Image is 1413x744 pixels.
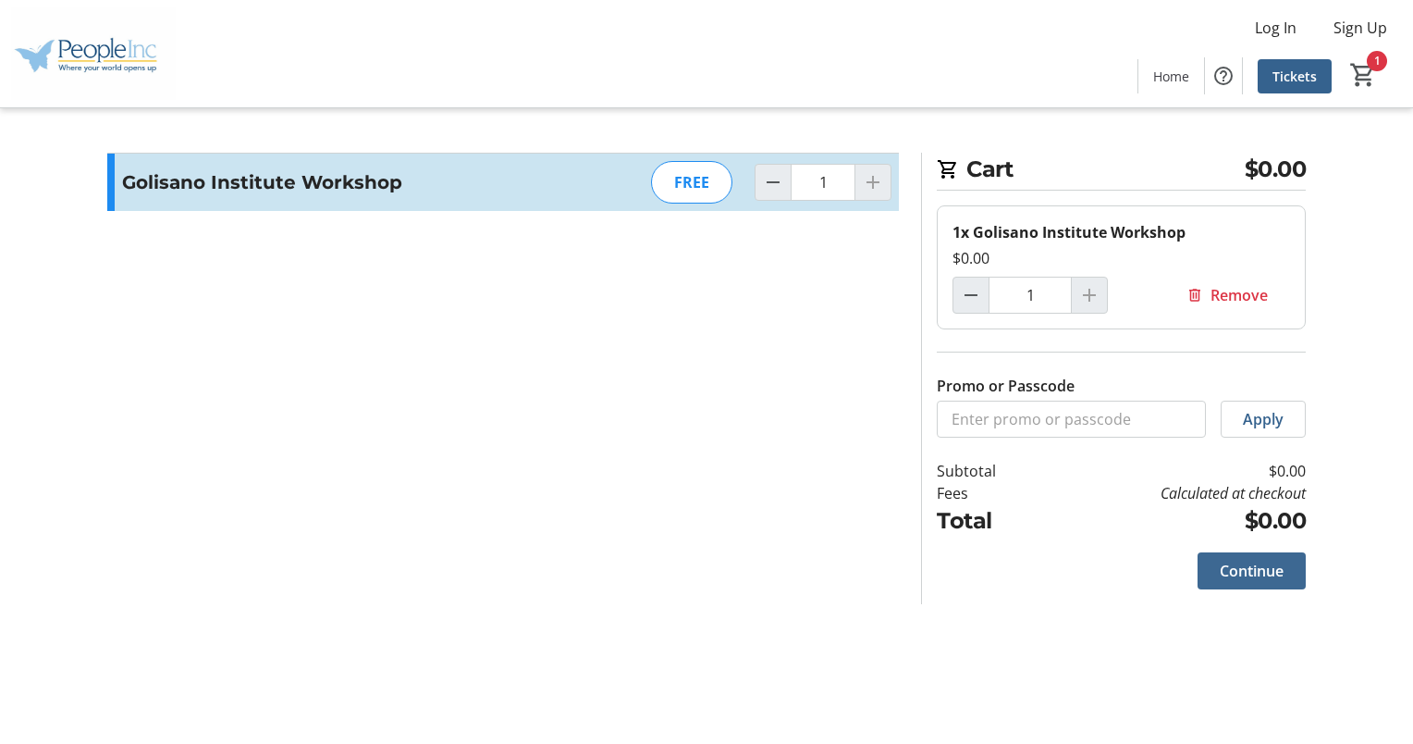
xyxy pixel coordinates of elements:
[756,165,791,200] button: Decrement by one
[1153,67,1189,86] span: Home
[1319,13,1402,43] button: Sign Up
[953,278,989,313] button: Decrement by one
[1255,17,1296,39] span: Log In
[937,460,1044,482] td: Subtotal
[651,161,732,204] div: FREE
[952,221,1290,243] div: 1x Golisano Institute Workshop
[791,164,855,201] input: Golisano Institute Workshop Quantity
[1243,408,1284,430] span: Apply
[1245,153,1307,186] span: $0.00
[1198,552,1306,589] button: Continue
[1333,17,1387,39] span: Sign Up
[1272,67,1317,86] span: Tickets
[1164,277,1290,314] button: Remove
[1138,59,1204,93] a: Home
[937,482,1044,504] td: Fees
[1210,284,1268,306] span: Remove
[122,168,526,196] h3: Golisano Institute Workshop
[1221,401,1306,438] button: Apply
[1240,13,1311,43] button: Log In
[1346,58,1380,92] button: Cart
[937,401,1206,438] input: Enter promo or passcode
[1205,57,1242,94] button: Help
[1044,504,1306,538] td: $0.00
[937,504,1044,538] td: Total
[1258,59,1332,93] a: Tickets
[11,7,176,100] img: People Inc.'s Logo
[989,277,1072,314] input: Golisano Institute Workshop Quantity
[1044,482,1306,504] td: Calculated at checkout
[937,375,1075,397] label: Promo or Passcode
[1220,560,1284,582] span: Continue
[952,247,1290,269] div: $0.00
[1044,460,1306,482] td: $0.00
[937,153,1306,191] h2: Cart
